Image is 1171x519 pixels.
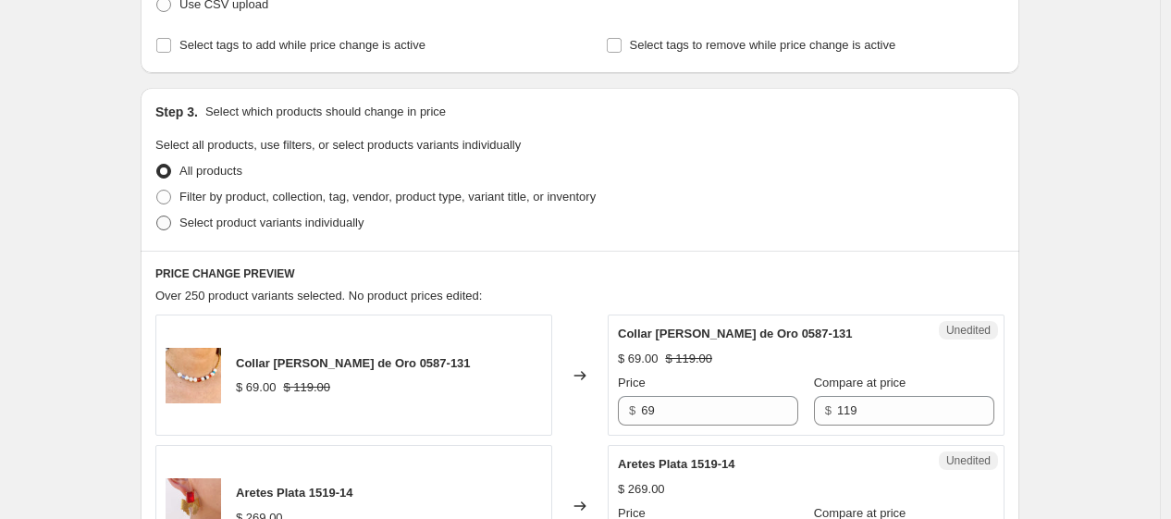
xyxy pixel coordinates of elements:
div: $ 69.00 [618,350,658,368]
div: $ 69.00 [236,378,276,397]
span: $ [825,403,832,417]
span: Filter by product, collection, tag, vendor, product type, variant title, or inventory [179,190,596,204]
span: Collar [PERSON_NAME] de Oro 0587-131 [618,327,853,340]
span: Select product variants individually [179,216,364,229]
h6: PRICE CHANGE PREVIEW [155,266,1005,281]
div: $ 269.00 [618,480,665,499]
span: Select tags to add while price change is active [179,38,425,52]
span: Price [618,376,646,389]
span: $ [629,403,635,417]
img: 3920744387_80x.jpg [166,348,221,403]
span: Unedited [946,323,991,338]
strike: $ 119.00 [665,350,712,368]
strike: $ 119.00 [283,378,330,397]
span: Unedited [946,453,991,468]
span: Over 250 product variants selected. No product prices edited: [155,289,482,303]
span: Select tags to remove while price change is active [630,38,896,52]
span: Aretes Plata 1519-14 [236,486,352,500]
span: Collar [PERSON_NAME] de Oro 0587-131 [236,356,471,370]
span: Aretes Plata 1519-14 [618,457,734,471]
h2: Step 3. [155,103,198,121]
span: All products [179,164,242,178]
p: Select which products should change in price [205,103,446,121]
span: Compare at price [814,376,906,389]
span: Select all products, use filters, or select products variants individually [155,138,521,152]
